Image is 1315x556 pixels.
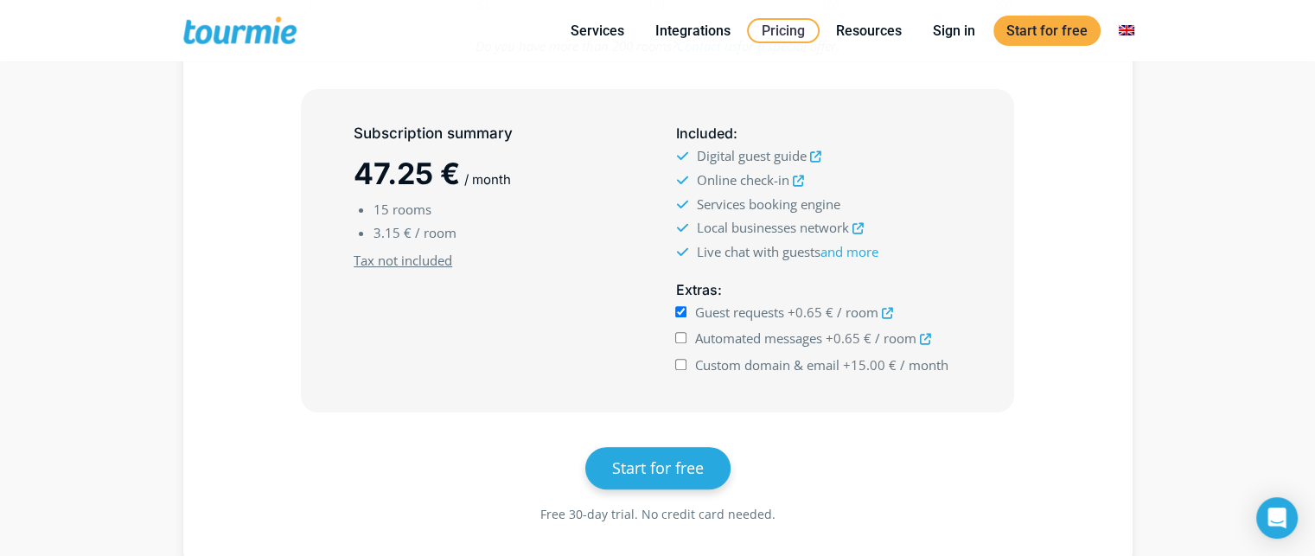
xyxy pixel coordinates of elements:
[354,156,460,191] span: 47.25 €
[695,304,784,321] span: Guest requests
[826,329,871,347] span: +0.65 €
[695,329,822,347] span: Automated messages
[920,20,988,42] a: Sign in
[993,16,1101,46] a: Start for free
[823,20,915,42] a: Resources
[747,18,820,43] a: Pricing
[354,252,452,269] u: Tax not included
[696,171,788,189] span: Online check-in
[695,356,839,374] span: Custom domain & email
[696,195,839,213] span: Services booking engine
[585,447,731,489] a: Start for free
[843,356,897,374] span: +15.00 €
[696,147,806,164] span: Digital guest guide
[558,20,637,42] a: Services
[1256,497,1298,539] div: Open Intercom Messenger
[612,457,704,478] span: Start for free
[373,201,389,218] span: 15
[642,20,744,42] a: Integrations
[788,304,833,321] span: +0.65 €
[675,279,961,301] h5: :
[354,123,639,144] h5: Subscription summary
[675,125,732,142] span: Included
[900,356,948,374] span: / month
[675,123,961,144] h5: :
[393,201,431,218] span: rooms
[373,224,412,241] span: 3.15 €
[675,281,717,298] span: Extras
[875,329,916,347] span: / room
[696,243,878,260] span: Live chat with guests
[415,224,456,241] span: / room
[696,219,848,236] span: Local businesses network
[540,506,776,522] span: Free 30-day trial. No credit card needed.
[820,243,878,260] a: and more
[837,304,878,321] span: / room
[464,171,511,188] span: / month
